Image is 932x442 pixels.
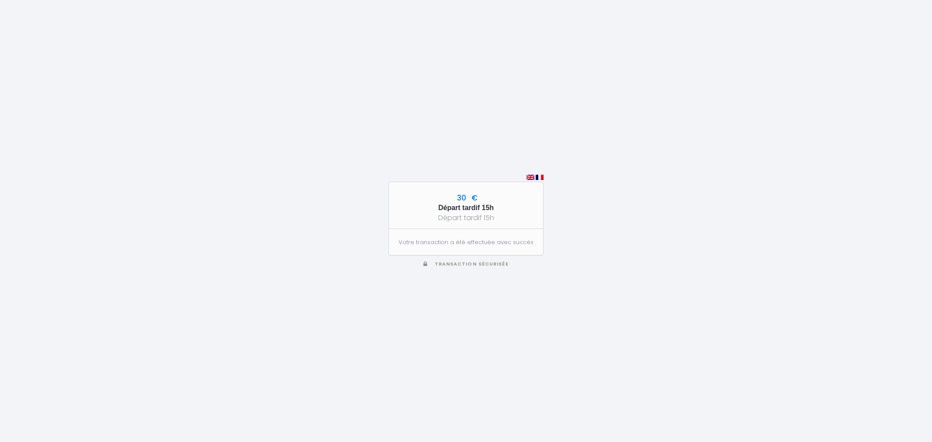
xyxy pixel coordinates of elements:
div: Départ tardif 15h [397,212,535,223]
span: Transaction sécurisée [435,261,509,267]
span: 30 € [455,193,478,203]
img: fr.png [536,175,544,180]
p: Votre transaction a été effectuée avec succès [398,238,534,247]
img: en.png [527,175,534,180]
h5: Départ tardif 15h [397,204,535,212]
